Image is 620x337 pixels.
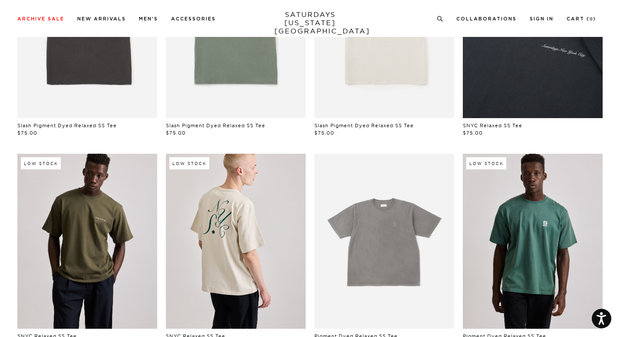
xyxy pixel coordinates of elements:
[17,17,64,21] a: Archive Sale
[530,17,554,21] a: Sign In
[274,10,346,35] a: SATURDAYS[US_STATE][GEOGRAPHIC_DATA]
[466,157,506,169] div: Low Stock
[17,122,117,129] a: Slash Pigment Dyed Relaxed SS Tee
[169,157,209,169] div: Low Stock
[567,17,596,21] a: Cart (0)
[171,17,216,21] a: Accessories
[456,17,517,21] a: Collaborations
[463,130,483,136] span: $75.00
[590,17,593,21] small: 0
[314,130,334,136] span: $75.00
[139,17,158,21] a: Men's
[17,130,37,136] span: $75.00
[166,122,265,129] a: Slash Pigment Dyed Relaxed SS Tee
[166,130,186,136] span: $75.00
[314,122,414,129] a: Slash Pigment Dyed Relaxed SS Tee
[77,17,126,21] a: New Arrivals
[21,157,61,169] div: Low Stock
[463,122,522,129] a: SNYC Relaxed SS Tee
